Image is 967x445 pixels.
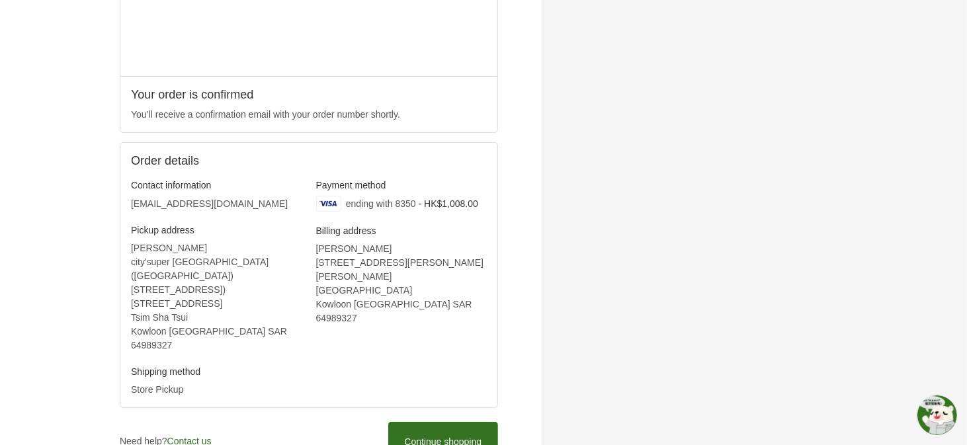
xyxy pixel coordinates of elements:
[346,198,416,209] span: ending with 8350
[316,225,487,237] h3: Billing address
[131,224,302,236] h3: Pickup address
[917,395,957,435] img: omnichat-custom-icon-img
[131,179,302,191] h3: Contact information
[131,383,302,397] p: Store Pickup
[316,242,487,325] address: [PERSON_NAME] [STREET_ADDRESS][PERSON_NAME][PERSON_NAME] [GEOGRAPHIC_DATA] Kowloon [GEOGRAPHIC_DA...
[131,198,288,209] bdo: [EMAIL_ADDRESS][DOMAIN_NAME]
[131,241,302,352] address: [PERSON_NAME] city'super [GEOGRAPHIC_DATA] ([GEOGRAPHIC_DATA]) [STREET_ADDRESS]) [STREET_ADDRESS]...
[316,179,487,191] h3: Payment method
[131,153,487,169] h2: Order details
[131,108,487,122] p: You’ll receive a confirmation email with your order number shortly.
[419,198,478,209] span: - HK$1,008.00
[131,87,487,102] h2: Your order is confirmed
[131,366,302,378] h3: Shipping method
